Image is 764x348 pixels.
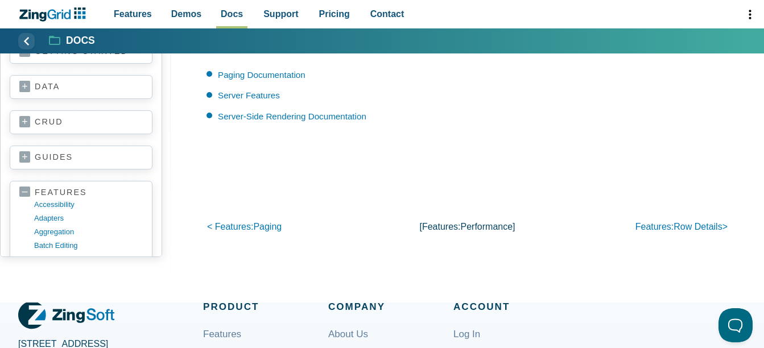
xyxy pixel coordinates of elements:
[718,308,753,342] iframe: Help Scout Beacon - Open
[370,6,404,22] span: Contact
[19,117,143,128] a: crud
[263,6,298,22] span: Support
[34,212,143,225] a: adapters
[328,321,368,347] a: About Us
[203,299,328,315] span: Product
[66,36,95,46] strong: Docs
[203,321,241,347] a: Features
[34,252,143,266] a: button
[19,187,143,198] a: features
[207,222,282,231] a: < features:paging
[19,152,143,163] a: guides
[218,111,366,121] a: Server-Side Rendering Documentation
[34,198,143,212] a: accessibility
[674,222,722,231] span: row details
[171,6,201,22] span: Demos
[328,299,453,315] span: Company
[635,222,728,231] a: features:row details>
[34,239,143,252] a: batch editing
[460,222,513,231] span: performance
[19,81,143,93] a: data
[49,34,95,48] a: Docs
[253,222,282,231] span: paging
[319,6,350,22] span: Pricing
[221,6,243,22] span: Docs
[453,321,480,347] a: Log In
[218,90,280,100] a: Server Features
[453,299,579,315] span: Account
[34,225,143,239] a: aggregation
[18,299,114,332] a: ZingGrid Logo
[381,219,554,234] p: [features: ]
[18,7,92,22] a: ZingChart Logo. Click to return to the homepage
[218,70,305,80] a: Paging Documentation
[114,6,152,22] span: Features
